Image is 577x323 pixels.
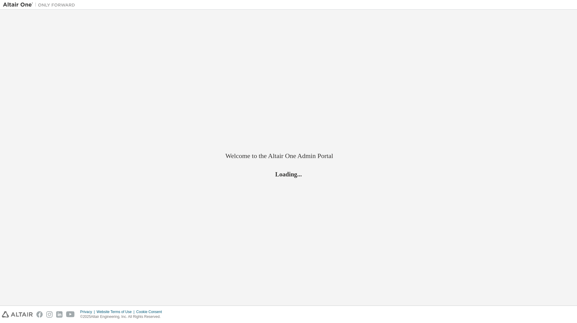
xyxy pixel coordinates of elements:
[66,311,75,318] img: youtube.svg
[136,309,165,314] div: Cookie Consent
[36,311,43,318] img: facebook.svg
[80,309,96,314] div: Privacy
[3,2,78,8] img: Altair One
[225,170,352,178] h2: Loading...
[46,311,53,318] img: instagram.svg
[2,311,33,318] img: altair_logo.svg
[56,311,63,318] img: linkedin.svg
[225,152,352,160] h2: Welcome to the Altair One Admin Portal
[96,309,136,314] div: Website Terms of Use
[80,314,166,319] p: © 2025 Altair Engineering, Inc. All Rights Reserved.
